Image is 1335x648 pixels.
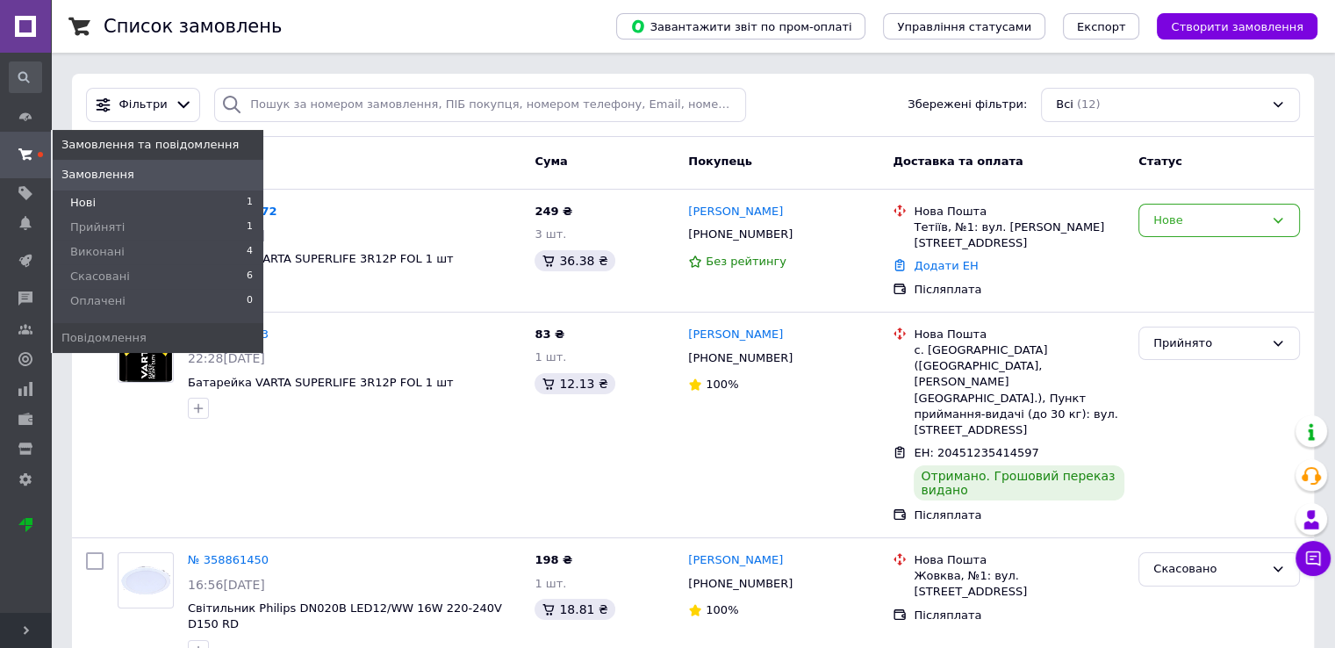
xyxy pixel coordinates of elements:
div: [PHONE_NUMBER] [685,572,796,595]
div: Нова Пошта [914,552,1124,568]
a: Батарейка VARTA SUPERLIFE 3R12P FOL 1 шт [188,376,454,389]
div: 12.13 ₴ [535,373,614,394]
span: 0 [247,293,253,309]
a: Фото товару [118,552,174,608]
span: 6 [247,269,253,284]
div: Нова Пошта [914,204,1124,220]
a: Додати ЕН [914,259,978,272]
a: Світильник Philips DN020B LED12/WW 16W 220-240V D150 RD [188,601,502,631]
span: Всі [1056,97,1073,113]
input: Пошук за номером замовлення, ПІБ покупця, номером телефону, Email, номером накладної [214,88,746,122]
span: Прийняті [70,220,125,235]
span: 1 [247,220,253,235]
span: 100% [706,603,738,616]
span: 22:28[DATE] [188,351,265,365]
div: Жовква, №1: вул. [STREET_ADDRESS] [914,568,1124,600]
span: Повідомлення [61,330,147,346]
span: 16:56[DATE] [188,578,265,592]
span: 249 ₴ [535,205,572,218]
a: Фото товару [118,327,174,383]
a: Створити замовлення [1139,19,1317,32]
div: Післяплата [914,608,1124,623]
span: Покупець [688,155,752,168]
div: Нова Пошта [914,327,1124,342]
div: Післяплата [914,508,1124,523]
span: ЕН: 20451235414597 [914,446,1038,459]
span: Скасовані [70,269,130,284]
span: Замовлення та повідомлення [61,137,239,153]
span: Статус [1138,155,1182,168]
span: 1 шт. [535,577,566,590]
span: Нові [70,195,96,211]
span: Створити замовлення [1171,20,1303,33]
span: 4 [247,244,253,260]
div: Прийнято [1153,335,1264,353]
span: Управління статусами [897,20,1031,33]
span: Завантажити звіт по пром-оплаті [630,18,851,34]
a: [PERSON_NAME] [688,204,783,220]
a: Замовлення [53,160,263,190]
span: Збережені фільтри: [908,97,1027,113]
span: (12) [1077,97,1101,111]
a: Батарейка VARTA SUPERLIFE 3R12P FOL 1 шт [188,252,454,265]
span: Оплачені [70,293,126,309]
img: Фото товару [119,328,171,382]
a: [PERSON_NAME] [688,327,783,343]
span: 1 [247,195,253,211]
span: Cума [535,155,567,168]
span: Замовлення [61,167,134,183]
div: [PHONE_NUMBER] [685,223,796,246]
a: № 358861450 [188,553,269,566]
div: Післяплата [914,282,1124,298]
span: 3 шт. [535,227,566,241]
div: Отримано. Грошовий переказ видано [914,465,1124,500]
div: [PHONE_NUMBER] [685,347,796,370]
span: Експорт [1077,20,1126,33]
button: Завантажити звіт по пром-оплаті [616,13,865,40]
div: с. [GEOGRAPHIC_DATA] ([GEOGRAPHIC_DATA], [PERSON_NAME][GEOGRAPHIC_DATA].), Пункт приймання-видачі... [914,342,1124,438]
span: 100% [706,378,738,391]
span: 83 ₴ [535,328,564,341]
button: Управління статусами [883,13,1045,40]
a: [PERSON_NAME] [688,552,783,569]
button: Експорт [1063,13,1140,40]
span: 198 ₴ [535,553,572,566]
img: Фото товару [118,565,173,595]
a: Повідомлення [53,323,263,353]
div: Скасовано [1153,560,1264,579]
span: Виконані [70,244,125,260]
div: Тетіїв, №1: вул. [PERSON_NAME][STREET_ADDRESS] [914,220,1124,251]
span: 1 шт. [535,350,566,364]
span: Фільтри [119,97,168,113]
div: 36.38 ₴ [535,250,614,271]
span: Без рейтингу [706,255,786,268]
div: 18.81 ₴ [535,599,614,620]
span: Доставка та оплата [893,155,1023,168]
button: Створити замовлення [1157,13,1317,40]
button: Чат з покупцем [1296,541,1331,576]
div: Нове [1153,212,1264,230]
h1: Список замовлень [104,16,282,37]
